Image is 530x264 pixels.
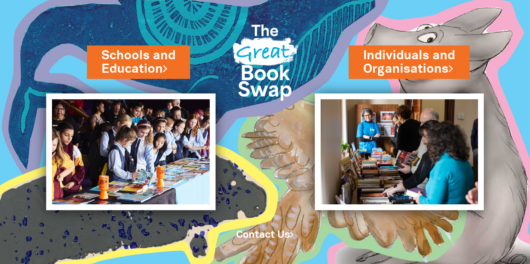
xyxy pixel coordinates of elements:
[236,231,294,240] a: Contact Us
[363,47,455,77] a: Individuals andOrganisations
[226,9,304,112] img: Great Bookswap logo
[101,47,176,77] a: Schools andEducation
[46,93,216,210] img: Schools and Education
[315,93,484,210] img: Individuals and Organisations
